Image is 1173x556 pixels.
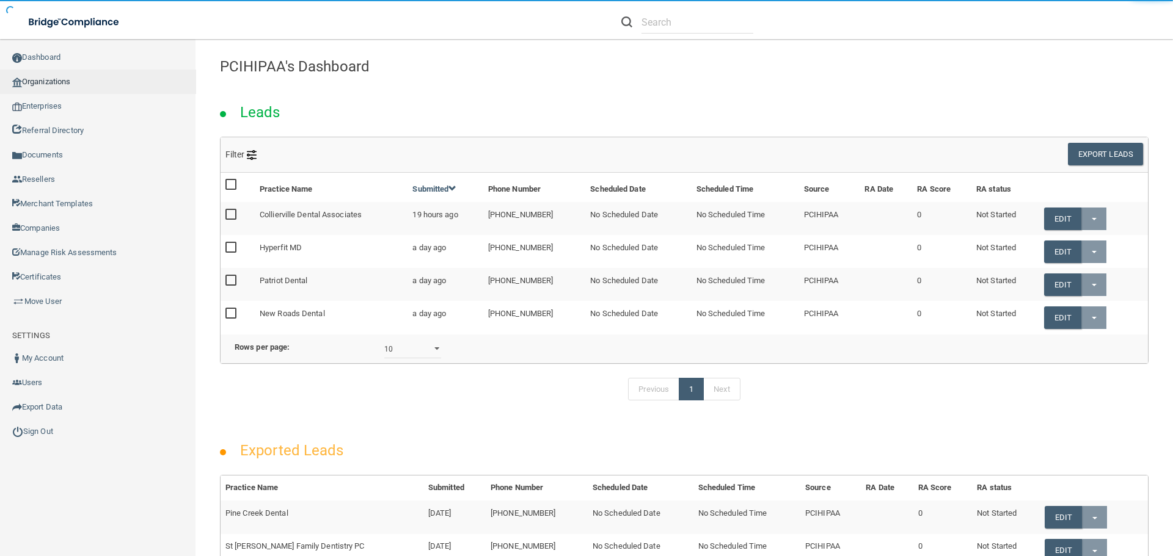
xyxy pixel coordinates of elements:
th: RA status [971,173,1039,202]
button: Export Leads [1068,143,1143,165]
img: icon-filter@2x.21656d0b.png [247,150,257,160]
img: organization-icon.f8decf85.png [12,78,22,87]
a: Edit [1044,306,1081,329]
td: a day ago [407,301,483,333]
img: icon-users.e205127d.png [12,378,22,388]
th: Submitted [423,475,486,500]
td: 0 [912,268,971,301]
td: PCIHIPAA [799,235,860,268]
img: ic_reseller.de258add.png [12,175,22,184]
td: PCIHIPAA [799,268,860,301]
td: No Scheduled Date [585,301,691,333]
a: Edit [1044,240,1081,263]
td: Pine Creek Dental [221,500,423,533]
th: Practice Name [255,173,407,202]
th: Scheduled Time [692,173,799,202]
img: ic_power_dark.7ecde6b1.png [12,426,23,437]
a: Edit [1044,208,1081,230]
td: a day ago [407,268,483,301]
h2: Leads [228,95,293,129]
th: RA Date [861,475,913,500]
td: Patriot Dental [255,268,407,301]
td: No Scheduled Date [585,202,691,235]
h2: Exported Leads [228,433,356,468]
td: Collierville Dental Associates [255,202,407,235]
a: Submitted [412,184,456,193]
td: Not Started [971,301,1039,333]
th: Scheduled Time [693,475,800,500]
td: 19 hours ago [407,202,483,235]
td: Hyperfit MD [255,235,407,268]
td: PCIHIPAA [799,301,860,333]
td: No Scheduled Date [585,235,691,268]
img: ic_user_dark.df1a06c3.png [12,353,22,363]
th: Scheduled Date [588,475,693,500]
img: enterprise.0d942306.png [12,103,22,111]
th: Scheduled Date [585,173,691,202]
td: 0 [912,202,971,235]
h4: PCIHIPAA's Dashboard [220,59,1149,74]
th: RA Score [912,173,971,202]
td: No Scheduled Time [692,268,799,301]
td: Not Started [971,235,1039,268]
td: No Scheduled Time [692,301,799,333]
td: PCIHIPAA [799,202,860,235]
td: 0 [912,235,971,268]
span: Filter [225,150,257,159]
img: icon-documents.8dae5593.png [12,151,22,161]
td: 0 [913,500,973,533]
img: ic-search.3b580494.png [621,16,632,27]
th: Source [800,475,861,500]
input: Search [641,11,753,34]
th: RA Score [913,475,973,500]
img: briefcase.64adab9b.png [12,295,24,308]
td: Not Started [971,202,1039,235]
td: No Scheduled Time [692,235,799,268]
th: Source [799,173,860,202]
a: Next [703,378,740,401]
td: PCIHIPAA [800,500,861,533]
td: [PHONE_NUMBER] [483,202,585,235]
img: icon-export.b9366987.png [12,402,22,412]
th: Phone Number [483,173,585,202]
a: Edit [1044,273,1081,296]
a: 1 [679,378,704,401]
th: Phone Number [486,475,588,500]
td: [DATE] [423,500,486,533]
td: [PHONE_NUMBER] [483,268,585,301]
td: No Scheduled Date [588,500,693,533]
th: Practice Name [221,475,423,500]
td: New Roads Dental [255,301,407,333]
td: No Scheduled Time [692,202,799,235]
td: 0 [912,301,971,333]
td: No Scheduled Time [693,500,800,533]
td: Not Started [971,268,1039,301]
b: Rows per page: [235,342,290,352]
th: RA status [972,475,1040,500]
td: a day ago [407,235,483,268]
th: RA Date [860,173,912,202]
td: No Scheduled Date [585,268,691,301]
img: ic_dashboard_dark.d01f4a41.png [12,53,22,63]
td: Not Started [972,500,1040,533]
td: [PHONE_NUMBER] [483,301,585,333]
img: bridge_compliance_login_screen.278c3ca4.svg [18,10,131,35]
a: Previous [628,378,679,401]
td: [PHONE_NUMBER] [486,500,588,533]
a: Edit [1045,506,1082,529]
td: [PHONE_NUMBER] [483,235,585,268]
label: SETTINGS [12,328,50,343]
